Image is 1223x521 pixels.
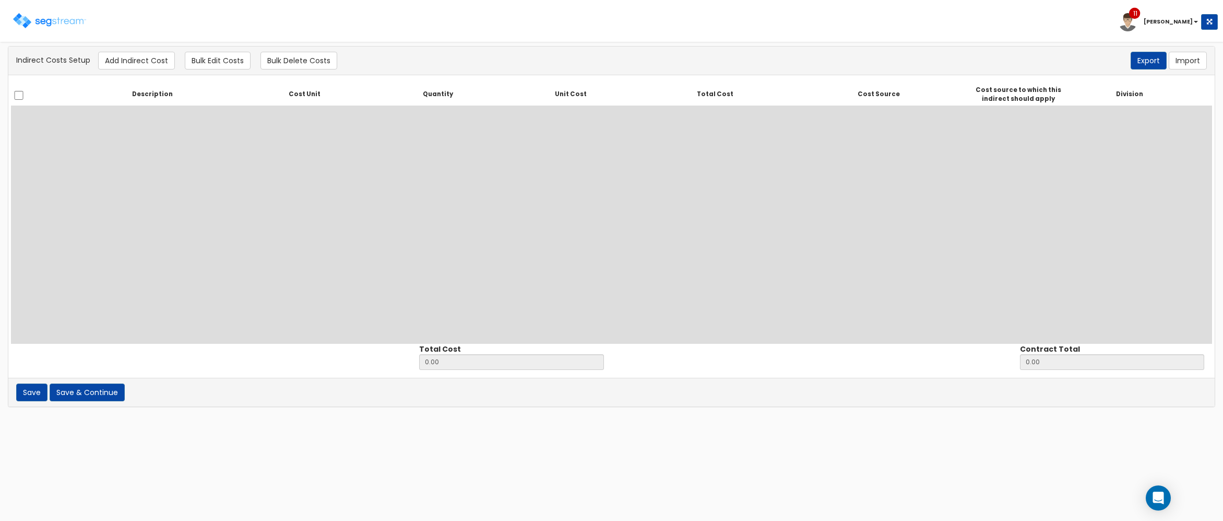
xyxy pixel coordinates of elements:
button: Add Indirect Cost [98,52,175,70]
button: Bulk Edit Costs [185,52,251,70]
th: Cost Unit [237,83,373,106]
button: Export [1131,52,1167,70]
th: Description [68,83,237,106]
img: avatar.png [1119,13,1137,31]
th: Total Cost [639,83,792,106]
img: logo.png [13,13,86,28]
th: Cost source to which this indirect should apply [966,83,1071,106]
b: Contract Total [1020,344,1080,354]
button: Bulk Delete Costs [260,52,337,70]
th: Cost Source [792,83,966,106]
div: Indirect Costs Setup [8,47,1215,75]
button: Save & Continue [50,384,125,401]
th: Unit Cost [503,83,638,106]
th: Division [1071,83,1189,106]
th: Quantity [373,83,503,106]
b: [PERSON_NAME] [1144,18,1193,26]
button: Save [16,384,48,401]
b: Total Cost [419,344,461,354]
button: Import [1169,52,1207,70]
span: 11 [1133,9,1137,19]
div: Open Intercom Messenger [1146,485,1171,511]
